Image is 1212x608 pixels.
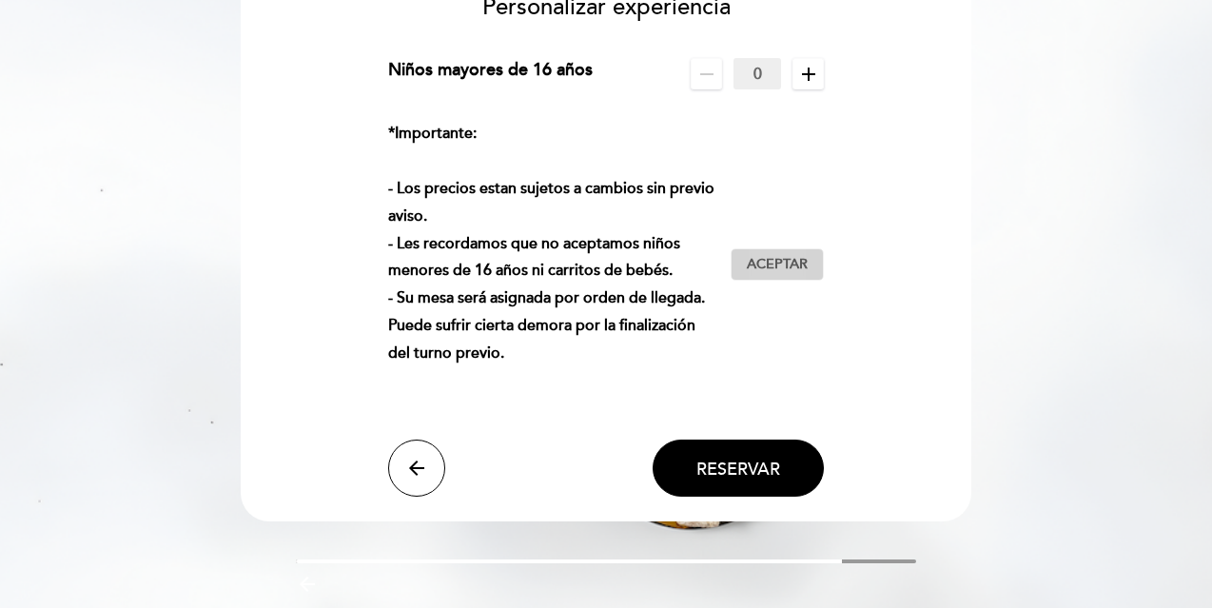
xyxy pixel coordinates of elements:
button: Aceptar [731,248,824,281]
div: Niños mayores de 16 años [388,58,593,89]
span: Aceptar [747,255,808,275]
button: Reservar [653,440,824,497]
i: add [797,63,820,86]
i: arrow_back [405,457,428,480]
button: arrow_back [388,440,445,497]
i: remove [695,63,718,86]
span: Reservar [696,459,780,480]
p: - Los precios estan sujetos a cambios sin previo aviso. - Les recordamos que no aceptamos niños m... [388,120,716,394]
strong: *Importante: [388,124,477,143]
i: arrow_backward [296,573,319,596]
